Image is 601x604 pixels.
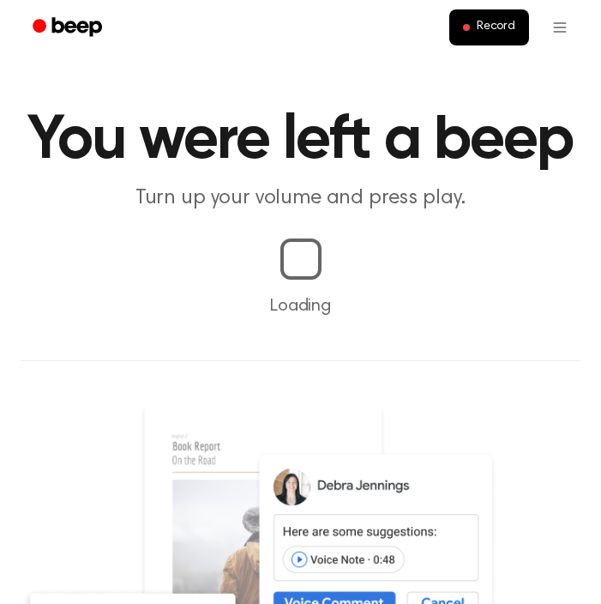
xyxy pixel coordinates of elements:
[449,9,529,45] button: Record
[477,20,515,35] span: Record
[539,7,580,48] button: Open menu
[21,110,580,172] h1: You were left a beep
[21,11,117,45] a: Beep
[21,293,580,319] p: Loading
[21,185,580,211] p: Turn up your volume and press play.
